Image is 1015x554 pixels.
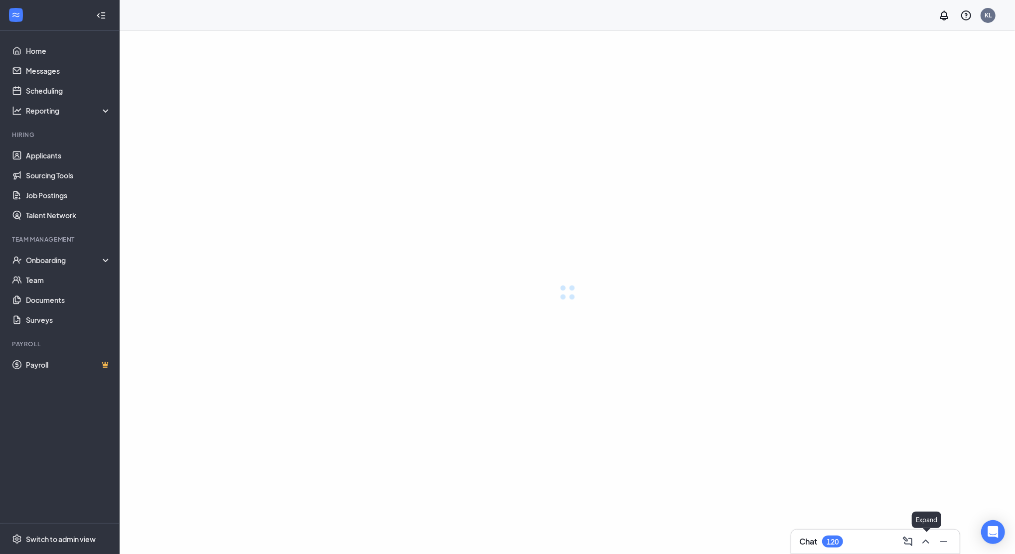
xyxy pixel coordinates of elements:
button: Minimize [936,534,952,550]
div: Expand [912,512,941,528]
svg: QuestionInfo [960,9,972,21]
a: Talent Network [26,205,111,225]
h3: Chat [799,536,817,547]
a: Messages [26,61,111,81]
button: ChevronUp [918,534,934,550]
div: Reporting [26,106,112,116]
a: Team [26,270,111,290]
a: Documents [26,290,111,310]
svg: Minimize [938,536,950,548]
svg: WorkstreamLogo [11,10,21,20]
svg: Notifications [938,9,950,21]
svg: Collapse [96,10,106,20]
svg: UserCheck [12,255,22,265]
svg: Analysis [12,106,22,116]
button: ComposeMessage [900,534,916,550]
div: 120 [827,538,839,546]
a: Applicants [26,145,111,165]
div: Open Intercom Messenger [981,520,1005,544]
div: Payroll [12,340,109,348]
div: Hiring [12,131,109,139]
div: Onboarding [26,255,103,265]
a: Job Postings [26,185,111,205]
div: KL [985,11,992,19]
svg: ComposeMessage [902,536,914,548]
svg: Settings [12,534,22,544]
div: Team Management [12,235,109,244]
a: PayrollCrown [26,355,111,375]
div: Switch to admin view [26,534,96,544]
svg: ChevronUp [920,536,932,548]
a: Sourcing Tools [26,165,111,185]
a: Surveys [26,310,111,330]
a: Scheduling [26,81,111,101]
a: Home [26,41,111,61]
